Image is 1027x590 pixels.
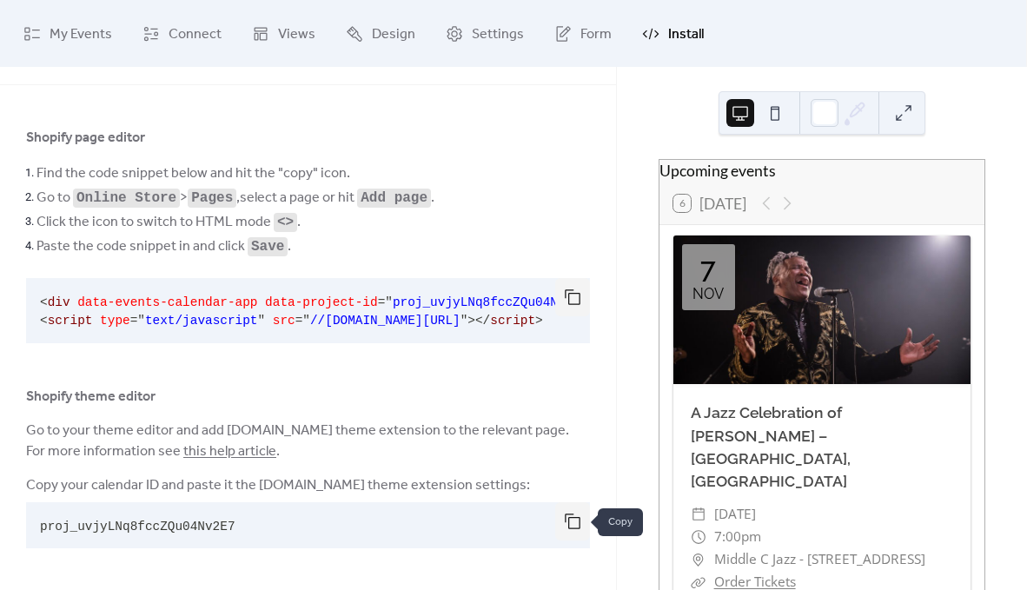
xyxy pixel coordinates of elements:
span: Go to your theme editor and add [DOMAIN_NAME] theme extension to the relevant page. For more info... [26,421,590,462]
span: src [273,314,295,328]
span: Install [668,21,704,48]
span: My Events [50,21,112,48]
span: " [137,314,145,328]
code: Save [251,239,284,255]
code: Add page [361,190,427,206]
span: Shopify page editor [26,128,145,149]
div: Nov [692,287,724,302]
a: Connect [129,7,235,60]
span: proj_uvjyLNq8fccZQu04Nv2E7 [40,520,235,534]
span: type [100,314,130,328]
span: //[DOMAIN_NAME][URL] [310,314,460,328]
span: data-project-id [265,295,378,309]
span: </ [475,314,490,328]
span: data-events-calendar-app [77,295,257,309]
span: > [535,314,543,328]
code: Pages [191,190,233,206]
div: ​ [691,503,706,526]
span: Shopify theme editor [26,387,156,408]
a: My Events [10,7,125,60]
span: Views [278,21,315,48]
span: Click the icon to switch to HTML mode . [36,212,301,233]
span: Paste the code snippet in and click . [36,236,291,257]
div: Upcoming events [659,160,984,182]
span: script [490,314,535,328]
span: Find the code snippet below and hit the "copy" icon. [36,163,350,184]
span: " [385,295,393,309]
span: > [467,314,475,328]
a: Design [333,7,428,60]
a: Form [541,7,625,60]
div: ​ [691,548,706,571]
span: text/javascript [145,314,258,328]
span: = [295,314,303,328]
a: Views [239,7,328,60]
span: Middle C Jazz - [STREET_ADDRESS] [714,548,925,571]
a: Settings [433,7,537,60]
span: div [48,295,70,309]
span: " [302,314,310,328]
span: Go to > , select a page or hit . [36,188,434,209]
span: Copy your calendar ID and paste it the [DOMAIN_NAME] theme extension settings: [26,475,530,496]
span: Connect [169,21,222,48]
code: Online Store [76,190,176,206]
span: Settings [472,21,524,48]
a: A Jazz Celebration of [PERSON_NAME] – [GEOGRAPHIC_DATA], [GEOGRAPHIC_DATA] [691,403,851,490]
a: Install [629,7,717,60]
span: proj_uvjyLNq8fccZQu04Nv2E7 [393,295,588,309]
span: 7:00pm [714,526,761,548]
span: Copy [598,508,643,536]
span: < [40,314,48,328]
span: < [40,295,48,309]
span: = [378,295,386,309]
div: 7 [700,254,716,282]
span: " [460,314,468,328]
a: this help article [183,438,276,465]
span: " [257,314,265,328]
span: = [130,314,138,328]
span: Form [580,21,612,48]
span: [DATE] [714,503,756,526]
div: ​ [691,526,706,548]
span: Design [372,21,415,48]
code: <> [277,215,294,230]
span: script [48,314,93,328]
